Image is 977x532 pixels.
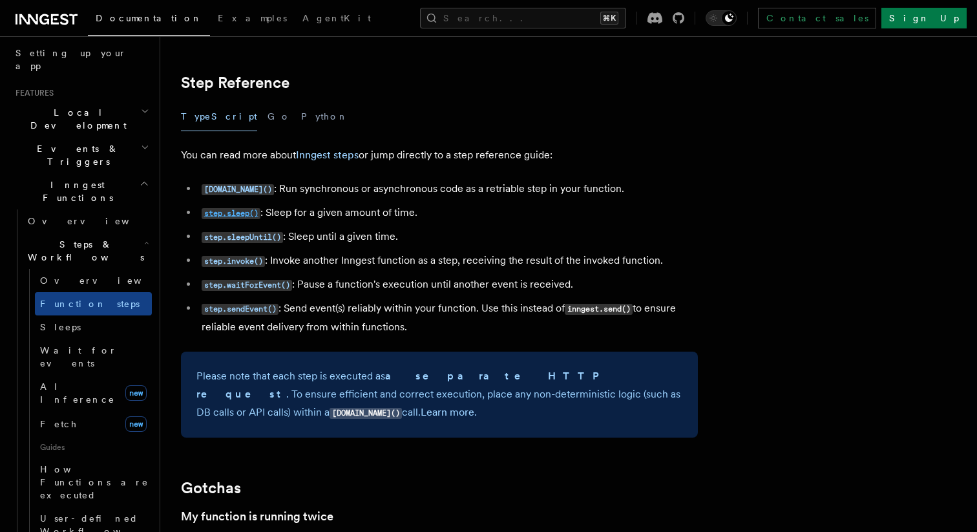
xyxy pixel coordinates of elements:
[10,173,152,209] button: Inngest Functions
[10,137,152,173] button: Events & Triggers
[202,278,292,290] a: step.waitForEvent()
[23,209,152,233] a: Overview
[268,102,291,131] button: Go
[10,106,141,132] span: Local Development
[35,339,152,375] a: Wait for events
[10,41,152,78] a: Setting up your app
[198,251,698,270] li: : Invoke another Inngest function as a step, receiving the result of the invoked function.
[420,8,626,28] button: Search...⌘K
[202,208,260,219] code: step.sleep()
[198,299,698,336] li: : Send event(s) reliably within your function. Use this instead of to ensure reliable event deliv...
[330,408,402,419] code: [DOMAIN_NAME]()
[35,315,152,339] a: Sleeps
[181,479,241,497] a: Gotchas
[40,345,117,368] span: Wait for events
[10,88,54,98] span: Features
[10,101,152,137] button: Local Development
[565,304,633,315] code: inngest.send()
[202,302,278,314] a: step.sendEvent()
[40,299,140,309] span: Function steps
[40,419,78,429] span: Fetch
[35,437,152,458] span: Guides
[196,367,682,422] p: Please note that each step is executed as . To ensure efficient and correct execution, place any ...
[181,146,698,164] p: You can read more about or jump directly to a step reference guide:
[35,411,152,437] a: Fetchnew
[23,233,152,269] button: Steps & Workflows
[35,269,152,292] a: Overview
[302,13,371,23] span: AgentKit
[301,102,348,131] button: Python
[196,370,607,400] strong: a separate HTTP request
[40,322,81,332] span: Sleeps
[181,507,333,526] a: My function is running twice
[10,142,141,168] span: Events & Triggers
[125,416,147,432] span: new
[198,180,698,198] li: : Run synchronous or asynchronous code as a retriable step in your function.
[218,13,287,23] span: Examples
[202,232,283,243] code: step.sleepUntil()
[35,375,152,411] a: AI Inferencenew
[40,275,173,286] span: Overview
[40,381,115,405] span: AI Inference
[198,204,698,222] li: : Sleep for a given amount of time.
[35,458,152,507] a: How Functions are executed
[758,8,876,28] a: Contact sales
[202,182,274,195] a: [DOMAIN_NAME]()
[28,216,161,226] span: Overview
[295,4,379,35] a: AgentKit
[210,4,295,35] a: Examples
[202,280,292,291] code: step.waitForEvent()
[202,206,260,218] a: step.sleep()
[88,4,210,36] a: Documentation
[40,464,149,500] span: How Functions are executed
[198,275,698,294] li: : Pause a function's execution until another event is received.
[181,102,257,131] button: TypeScript
[181,74,289,92] a: Step Reference
[421,406,474,418] a: Learn more
[202,256,265,267] code: step.invoke()
[202,304,278,315] code: step.sendEvent()
[96,13,202,23] span: Documentation
[202,230,283,242] a: step.sleepUntil()
[23,238,144,264] span: Steps & Workflows
[198,228,698,246] li: : Sleep until a given time.
[125,385,147,401] span: new
[202,184,274,195] code: [DOMAIN_NAME]()
[35,292,152,315] a: Function steps
[296,149,359,161] a: Inngest steps
[16,48,127,71] span: Setting up your app
[881,8,967,28] a: Sign Up
[202,254,265,266] a: step.invoke()
[600,12,618,25] kbd: ⌘K
[706,10,737,26] button: Toggle dark mode
[10,178,140,204] span: Inngest Functions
